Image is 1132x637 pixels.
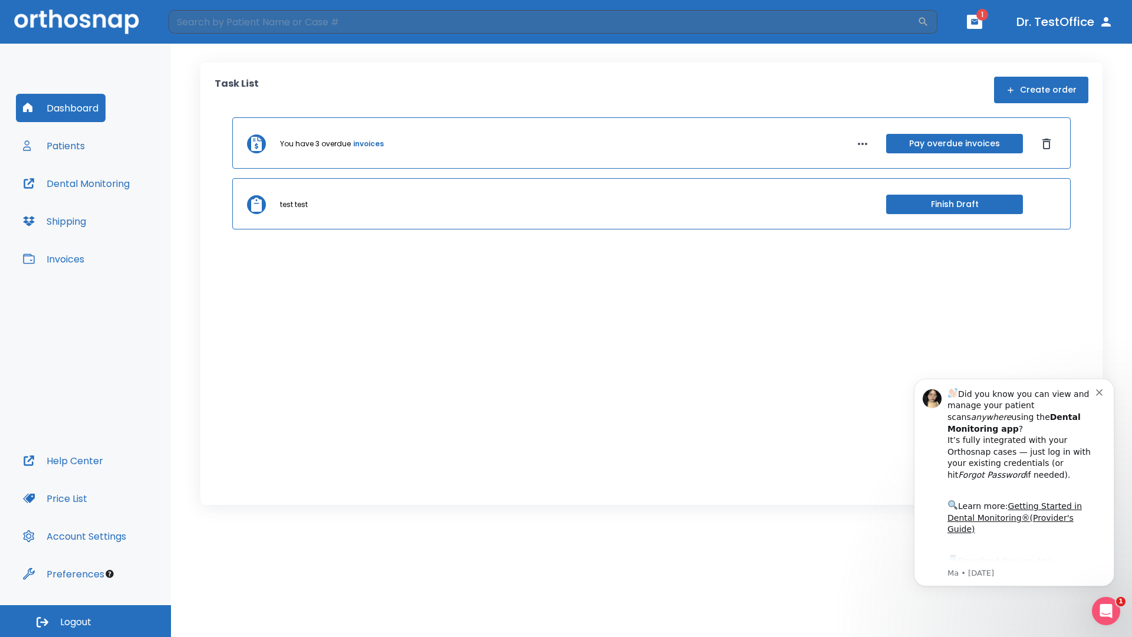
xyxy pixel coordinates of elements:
[280,199,308,210] p: test test
[16,94,106,122] button: Dashboard
[16,207,93,235] button: Shipping
[169,10,917,34] input: Search by Patient Name or Case #
[60,616,91,629] span: Logout
[1092,597,1120,625] iframe: Intercom live chat
[886,195,1023,214] button: Finish Draft
[353,139,384,149] a: invoices
[104,569,115,579] div: Tooltip anchor
[280,139,351,149] p: You have 3 overdue
[1012,11,1118,32] button: Dr. TestOffice
[886,134,1023,153] button: Pay overdue invoices
[215,77,259,103] p: Task List
[16,169,137,198] button: Dental Monitoring
[1037,134,1056,153] button: Dismiss
[16,245,91,273] button: Invoices
[14,9,139,34] img: Orthosnap
[16,560,111,588] button: Preferences
[994,77,1088,103] button: Create order
[16,446,110,475] button: Help Center
[16,522,133,550] button: Account Settings
[1116,597,1126,606] span: 1
[16,484,94,513] button: Price List
[976,9,988,21] span: 1
[16,132,92,160] button: Patients
[896,364,1132,631] iframe: Intercom notifications message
